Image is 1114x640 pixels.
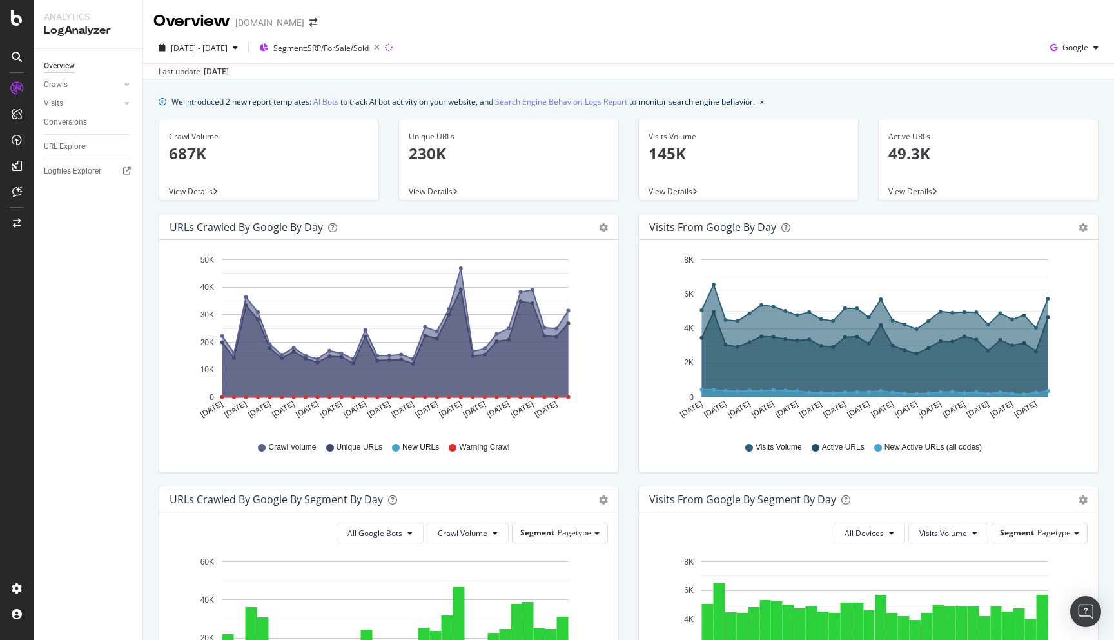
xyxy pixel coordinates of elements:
[44,59,133,73] a: Overview
[200,283,214,292] text: 40K
[313,95,338,108] a: AI Bots
[649,221,776,234] div: Visits from Google by day
[884,442,982,453] span: New Active URLs (all codes)
[599,495,608,505] div: gear
[756,442,802,453] span: Visits Volume
[169,186,213,197] span: View Details
[888,143,1088,165] p: 49.3K
[409,186,453,197] span: View Details
[409,143,609,165] p: 230K
[649,250,1083,430] svg: A chart.
[159,95,1099,108] div: info banner
[170,250,603,430] svg: A chart.
[200,310,214,319] text: 30K
[204,66,229,77] div: [DATE]
[888,131,1088,143] div: Active URLs
[846,399,872,419] text: [DATE]
[689,393,694,402] text: 0
[235,16,304,29] div: [DOMAIN_NAME]
[1079,223,1088,232] div: gear
[44,115,87,129] div: Conversions
[44,165,101,178] div: Logfiles Explorer
[1000,527,1034,538] span: Segment
[246,399,272,419] text: [DATE]
[684,615,694,624] text: 4K
[342,399,368,419] text: [DATE]
[965,399,991,419] text: [DATE]
[684,557,694,566] text: 8K
[44,97,63,110] div: Visits
[520,527,554,538] span: Segment
[438,399,464,419] text: [DATE]
[200,365,214,374] text: 10K
[941,399,967,419] text: [DATE]
[200,338,214,347] text: 20K
[153,10,230,32] div: Overview
[200,255,214,265] text: 50K
[254,37,385,58] button: Segment:SRP/ForSale/Sold
[989,399,1015,419] text: [DATE]
[1013,399,1039,419] text: [DATE]
[44,140,88,154] div: URL Explorer
[702,399,728,419] text: [DATE]
[509,399,535,419] text: [DATE]
[870,399,895,419] text: [DATE]
[200,557,214,566] text: 60K
[200,595,214,605] text: 40K
[270,399,296,419] text: [DATE]
[684,324,694,333] text: 4K
[438,528,487,539] span: Crawl Volume
[1079,495,1088,505] div: gear
[337,523,424,543] button: All Google Bots
[44,59,75,73] div: Overview
[318,399,344,419] text: [DATE]
[402,442,439,453] span: New URLs
[726,399,752,419] text: [DATE]
[44,165,133,178] a: Logfiles Explorer
[774,399,800,419] text: [DATE]
[170,493,383,506] div: URLs Crawled by Google By Segment By Day
[678,399,704,419] text: [DATE]
[44,140,133,154] a: URL Explorer
[153,37,243,58] button: [DATE] - [DATE]
[757,92,767,111] button: close banner
[268,442,316,453] span: Crawl Volume
[684,586,694,595] text: 6K
[170,221,323,234] div: URLs Crawled by Google by day
[171,43,228,54] span: [DATE] - [DATE]
[210,393,214,402] text: 0
[649,493,836,506] div: Visits from Google By Segment By Day
[684,255,694,265] text: 8K
[649,131,848,143] div: Visits Volume
[273,43,369,54] span: Segment: SRP/ForSale/Sold
[44,115,133,129] a: Conversions
[366,399,392,419] text: [DATE]
[649,186,692,197] span: View Details
[414,399,440,419] text: [DATE]
[919,528,967,539] span: Visits Volume
[462,399,487,419] text: [DATE]
[599,223,608,232] div: gear
[684,290,694,299] text: 6K
[169,143,369,165] p: 687K
[309,18,317,27] div: arrow-right-arrow-left
[222,399,248,419] text: [DATE]
[347,528,402,539] span: All Google Bots
[199,399,224,419] text: [DATE]
[44,23,132,38] div: LogAnalyzer
[427,523,509,543] button: Crawl Volume
[390,399,416,419] text: [DATE]
[894,399,919,419] text: [DATE]
[44,78,121,92] a: Crawls
[558,527,591,538] span: Pagetype
[337,442,382,453] span: Unique URLs
[908,523,988,543] button: Visits Volume
[44,97,121,110] a: Visits
[917,399,943,419] text: [DATE]
[409,131,609,143] div: Unique URLs
[845,528,884,539] span: All Devices
[44,78,68,92] div: Crawls
[485,399,511,419] text: [DATE]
